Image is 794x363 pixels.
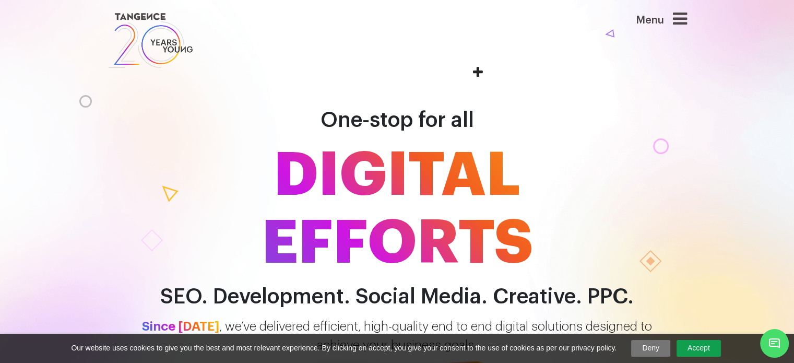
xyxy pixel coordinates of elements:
span: Chat Widget [760,329,789,358]
img: logo SVG [108,10,194,71]
span: Since [DATE] [142,320,219,333]
span: Our website uses cookies to give you the best and most relevant experience. By clicking on accept... [71,343,617,354]
span: DIGITAL EFFORTS [100,142,695,277]
a: Accept [677,340,721,357]
h2: SEO. Development. Social Media. Creative. PPC. [100,285,695,309]
p: , we’ve delivered efficient, high-quality end to end digital solutions designed to achieve your b... [100,317,695,355]
a: Deny [631,340,670,357]
span: One-stop for all [321,110,474,131]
